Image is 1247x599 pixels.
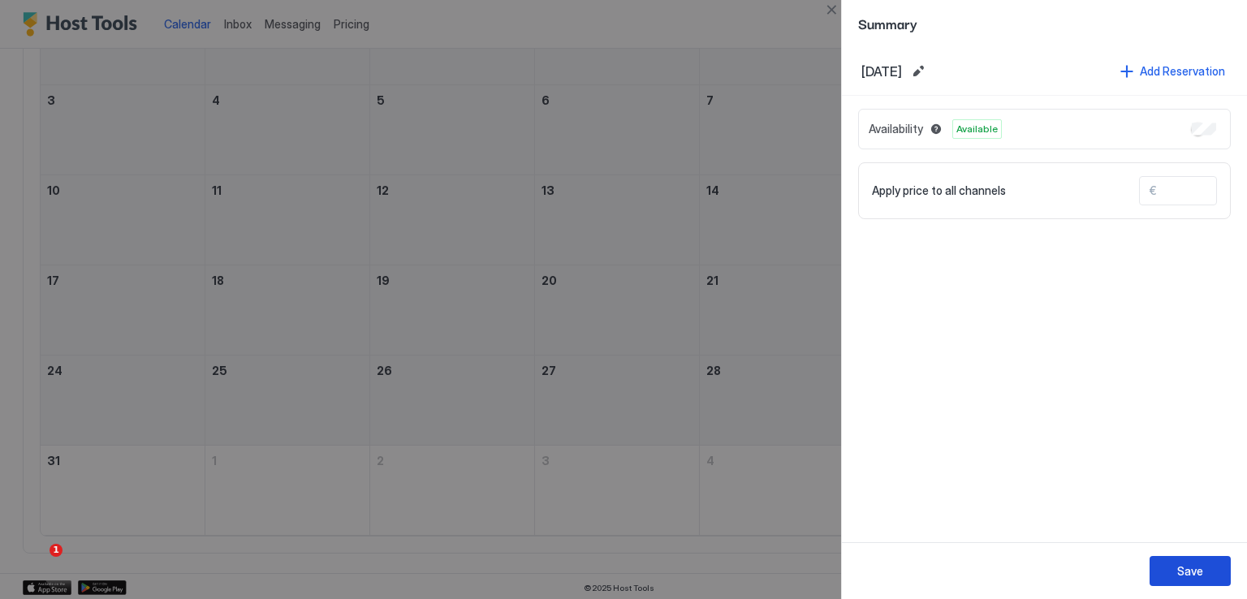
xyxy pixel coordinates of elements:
div: Save [1177,562,1203,580]
span: 1 [50,544,63,557]
iframe: Intercom live chat [16,544,55,583]
span: Apply price to all channels [872,183,1006,198]
span: Available [956,122,998,136]
span: € [1150,183,1157,198]
button: Add Reservation [1118,60,1228,82]
button: Save [1150,556,1231,586]
button: Edit date range [908,62,928,81]
div: Add Reservation [1140,62,1225,80]
span: Availability [869,122,923,136]
span: Summary [858,13,1231,33]
button: Blocked dates override all pricing rules and remain unavailable until manually unblocked [926,119,946,139]
span: [DATE] [861,63,902,80]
